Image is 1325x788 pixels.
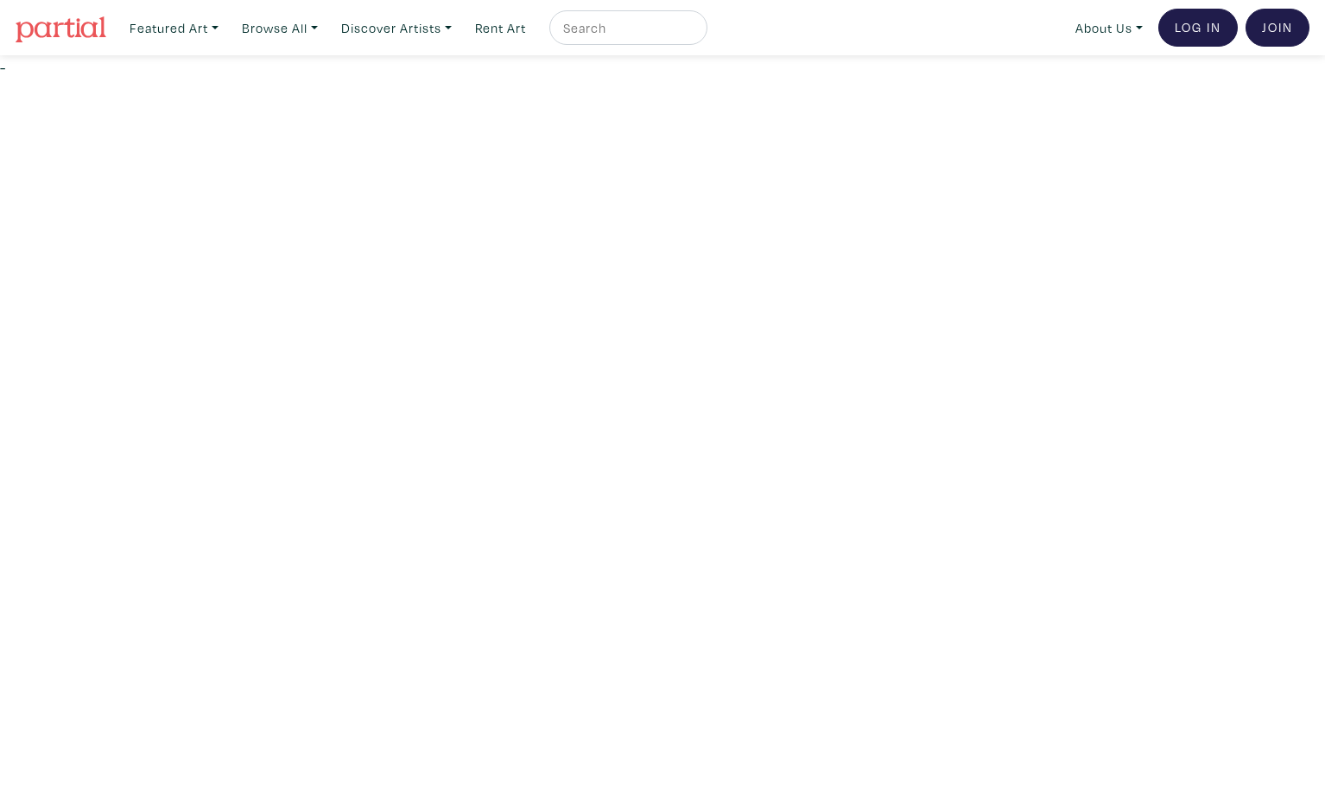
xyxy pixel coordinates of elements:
a: Join [1246,9,1309,47]
a: Browse All [234,10,326,46]
a: Rent Art [467,10,534,46]
a: Log In [1158,9,1238,47]
a: About Us [1068,10,1151,46]
a: Discover Artists [333,10,460,46]
a: Featured Art [122,10,226,46]
input: Search [561,17,691,39]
